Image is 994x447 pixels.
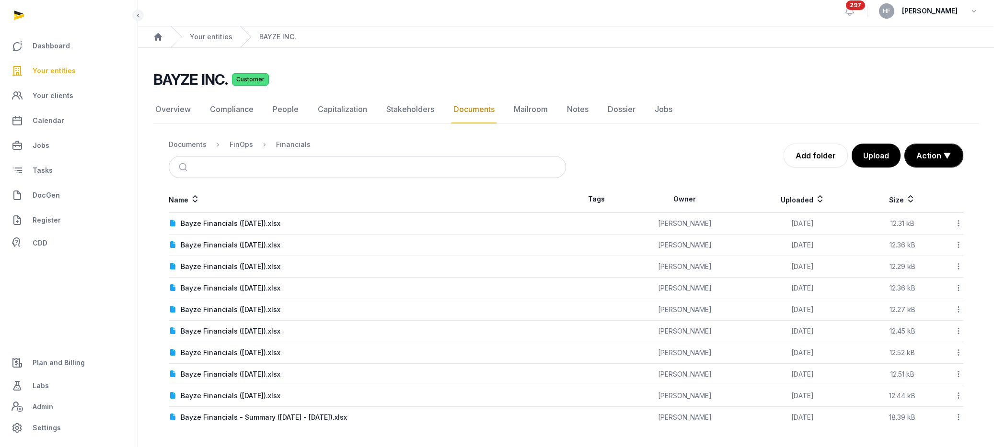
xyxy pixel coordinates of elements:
[8,34,130,57] a: Dashboard
[862,186,943,213] th: Size
[626,235,743,256] td: [PERSON_NAME]
[153,96,193,123] a: Overview
[8,109,130,132] a: Calendar
[862,278,943,299] td: 12.36 kB
[862,342,943,364] td: 12.52 kB
[33,380,49,391] span: Labs
[626,321,743,342] td: [PERSON_NAME]
[169,413,177,421] img: document.svg
[181,348,280,358] div: Bayze Financials ([DATE]).xlsx
[791,284,814,292] span: [DATE]
[8,374,130,397] a: Labs
[33,65,76,77] span: Your entities
[33,90,73,101] span: Your clients
[153,71,228,88] h2: BAYZE INC.
[169,306,177,313] img: document.svg
[169,140,207,149] div: Documents
[181,413,347,422] div: Bayze Financials - Summary ([DATE] - [DATE]).xlsx
[743,186,862,213] th: Uploaded
[230,140,253,149] div: FinOps
[791,327,814,335] span: [DATE]
[169,220,177,227] img: document.svg
[8,234,130,253] a: CDD
[181,262,280,271] div: Bayze Financials ([DATE]).xlsx
[8,84,130,107] a: Your clients
[512,96,550,123] a: Mailroom
[138,26,994,48] nav: Breadcrumb
[626,299,743,321] td: [PERSON_NAME]
[169,392,177,400] img: document.svg
[33,401,53,413] span: Admin
[862,213,943,235] td: 12.31 kB
[791,413,814,421] span: [DATE]
[626,256,743,278] td: [PERSON_NAME]
[862,299,943,321] td: 12.27 kB
[883,8,890,14] span: HF
[181,219,280,228] div: Bayze Financials ([DATE]).xlsx
[784,144,848,168] a: Add folder
[791,305,814,313] span: [DATE]
[8,416,130,439] a: Settings
[791,370,814,378] span: [DATE]
[33,190,60,201] span: DocGen
[8,159,130,182] a: Tasks
[791,391,814,400] span: [DATE]
[33,214,61,226] span: Register
[626,342,743,364] td: [PERSON_NAME]
[791,241,814,249] span: [DATE]
[8,397,130,416] a: Admin
[33,165,53,176] span: Tasks
[181,391,280,401] div: Bayze Financials ([DATE]).xlsx
[33,422,61,434] span: Settings
[565,96,590,123] a: Notes
[862,256,943,278] td: 12.29 kB
[791,348,814,357] span: [DATE]
[626,385,743,407] td: [PERSON_NAME]
[271,96,301,123] a: People
[8,184,130,207] a: DocGen
[852,144,901,168] button: Upload
[181,305,280,314] div: Bayze Financials ([DATE]).xlsx
[862,407,943,428] td: 18.39 kB
[626,186,743,213] th: Owner
[566,186,626,213] th: Tags
[879,3,894,19] button: HF
[905,144,963,167] button: Action ▼
[626,213,743,235] td: [PERSON_NAME]
[902,5,958,17] span: [PERSON_NAME]
[653,96,674,123] a: Jobs
[8,351,130,374] a: Plan and Billing
[33,357,85,369] span: Plan and Billing
[862,364,943,385] td: 12.51 kB
[276,140,311,149] div: Financials
[169,133,566,156] nav: Breadcrumb
[451,96,497,123] a: Documents
[862,321,943,342] td: 12.45 kB
[791,262,814,270] span: [DATE]
[8,209,130,232] a: Register
[169,349,177,357] img: document.svg
[33,237,47,249] span: CDD
[181,326,280,336] div: Bayze Financials ([DATE]).xlsx
[169,263,177,270] img: document.svg
[208,96,255,123] a: Compliance
[862,385,943,407] td: 12.44 kB
[384,96,436,123] a: Stakeholders
[791,219,814,227] span: [DATE]
[626,407,743,428] td: [PERSON_NAME]
[8,59,130,82] a: Your entities
[33,140,49,151] span: Jobs
[8,134,130,157] a: Jobs
[846,0,865,10] span: 297
[169,241,177,249] img: document.svg
[190,32,232,42] a: Your entities
[173,156,196,178] button: Submit
[626,278,743,299] td: [PERSON_NAME]
[626,364,743,385] td: [PERSON_NAME]
[33,40,70,52] span: Dashboard
[606,96,637,123] a: Dossier
[181,283,280,293] div: Bayze Financials ([DATE]).xlsx
[259,32,296,42] a: BAYZE INC.
[169,186,566,213] th: Name
[316,96,369,123] a: Capitalization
